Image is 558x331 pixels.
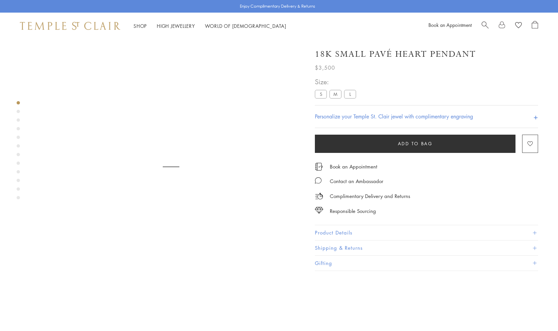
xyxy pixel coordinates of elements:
[428,22,472,28] a: Book an Appointment
[515,21,522,31] a: View Wishlist
[329,90,341,98] label: M
[315,192,323,200] img: icon_delivery.svg
[344,90,356,98] label: L
[20,22,120,30] img: Temple St. Clair
[240,3,315,10] p: Enjoy Complimentary Delivery & Returns
[315,256,538,271] button: Gifting
[315,207,323,214] img: icon_sourcing.svg
[315,48,476,60] h1: 18K Small Pavé Heart Pendant
[330,192,410,200] p: Complimentary Delivery and Returns
[330,207,376,215] div: Responsible Sourcing
[134,22,286,30] nav: Main navigation
[17,99,20,205] div: Product gallery navigation
[315,225,538,240] button: Product Details
[315,90,327,98] label: S
[315,63,335,72] span: $3,500
[330,177,383,185] div: Contact an Ambassador
[315,135,515,153] button: Add to bag
[398,140,433,147] span: Add to bag
[315,76,359,87] span: Size:
[315,112,473,120] h4: Personalize your Temple St. Clair jewel with complimentary engraving
[532,21,538,31] a: Open Shopping Bag
[482,21,489,31] a: Search
[525,300,551,324] iframe: Gorgias live chat messenger
[205,23,286,29] a: World of [DEMOGRAPHIC_DATA]World of [DEMOGRAPHIC_DATA]
[330,163,377,170] a: Book an Appointment
[157,23,195,29] a: High JewelleryHigh Jewellery
[533,110,538,123] h4: +
[315,240,538,255] button: Shipping & Returns
[134,23,147,29] a: ShopShop
[315,163,323,170] img: icon_appointment.svg
[315,177,322,184] img: MessageIcon-01_2.svg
